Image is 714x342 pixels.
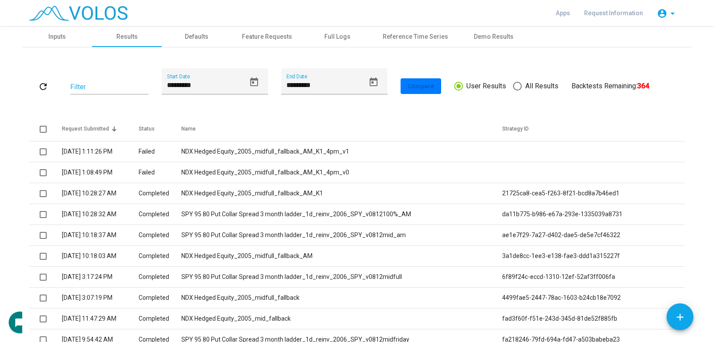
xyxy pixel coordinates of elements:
td: NDX Hedged Equity_2005_midfull_fallback_AM_K1_4pm_v0 [181,162,502,183]
div: Strategy ID [502,125,529,133]
mat-icon: chat_bubble [14,318,25,328]
td: Completed [139,225,181,246]
td: NDX Hedged Equity_2005_midfull_fallback [181,288,502,308]
td: fad3f60f-f51e-243d-345d-81de52f885fb [502,308,685,329]
div: Name [181,125,502,133]
button: Compare [401,78,441,94]
td: NDX Hedged Equity_2005_midfull_fallback_AM [181,246,502,267]
span: Compare [408,83,434,90]
td: 21725ca8-cea5-f263-8f21-bcd8a7b46ed1 [502,183,685,204]
div: Defaults [185,32,208,41]
span: All Results [522,81,558,91]
mat-icon: account_circle [657,8,667,19]
button: Open calendar [245,74,263,91]
div: Request Submitted [62,125,109,133]
div: Request Submitted [62,125,139,133]
td: Completed [139,267,181,288]
td: Completed [139,288,181,308]
td: [DATE] 1:08:49 PM [62,162,139,183]
td: 6f89f24c-eccd-1310-12ef-52af3ff006fa [502,267,685,288]
div: Feature Requests [242,32,292,41]
td: NDX Hedged Equity_2005_midfull_fallback_AM_K1_4pm_v1 [181,141,502,162]
td: [DATE] 1:11:26 PM [62,141,139,162]
span: Apps [556,10,570,17]
td: 3a1de8cc-1ee3-e138-fae3-ddd1a315227f [502,246,685,267]
td: ae1e7f29-7a27-d402-dae5-de5e7cf46322 [502,225,685,246]
td: [DATE] 10:18:37 AM [62,225,139,246]
div: Name [181,125,196,133]
td: Completed [139,204,181,225]
div: Status [139,125,155,133]
td: SPY 95 80 Put Collar Spread 3 month ladder_1d_reinv_2006_SPY_v0812100%_AM [181,204,502,225]
td: [DATE] 10:28:27 AM [62,183,139,204]
td: [DATE] 11:47:29 AM [62,308,139,329]
td: NDX Hedged Equity_2005_midfull_fallback_AM_K1 [181,183,502,204]
div: Reference Time Series [383,32,448,41]
div: Demo Results [474,32,513,41]
td: [DATE] 10:28:32 AM [62,204,139,225]
mat-icon: arrow_drop_down [667,8,678,19]
td: [DATE] 3:17:24 PM [62,267,139,288]
div: Full Logs [324,32,350,41]
a: Apps [549,5,577,21]
td: Failed [139,141,181,162]
td: [DATE] 10:18:03 AM [62,246,139,267]
mat-icon: refresh [38,81,48,92]
span: User Results [463,81,506,91]
td: da11b775-b986-e67a-293e-1335039a8731 [502,204,685,225]
mat-icon: add [674,312,686,323]
b: 364 [637,82,649,90]
td: Failed [139,162,181,183]
td: [DATE] 3:07:19 PM [62,288,139,308]
td: Completed [139,308,181,329]
td: SPY 95 80 Put Collar Spread 3 month ladder_1d_reinv_2006_SPY_v0812mid_am [181,225,502,246]
span: Request Information [584,10,643,17]
td: Completed [139,246,181,267]
div: Results [116,32,138,41]
div: Strategy ID [502,125,674,133]
button: Open calendar [365,74,382,91]
div: Inputs [48,32,66,41]
td: NDX Hedged Equity_2005_mid_fallback [181,308,502,329]
td: SPY 95 80 Put Collar Spread 3 month ladder_1d_reinv_2006_SPY_v0812midfull [181,267,502,288]
div: Backtests Remaining: [571,81,649,91]
a: Request Information [577,5,650,21]
td: Completed [139,183,181,204]
td: 4499fae5-2447-78ac-1603-b24cb18e7092 [502,288,685,308]
div: Status [139,125,181,133]
button: Add icon [666,303,694,330]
